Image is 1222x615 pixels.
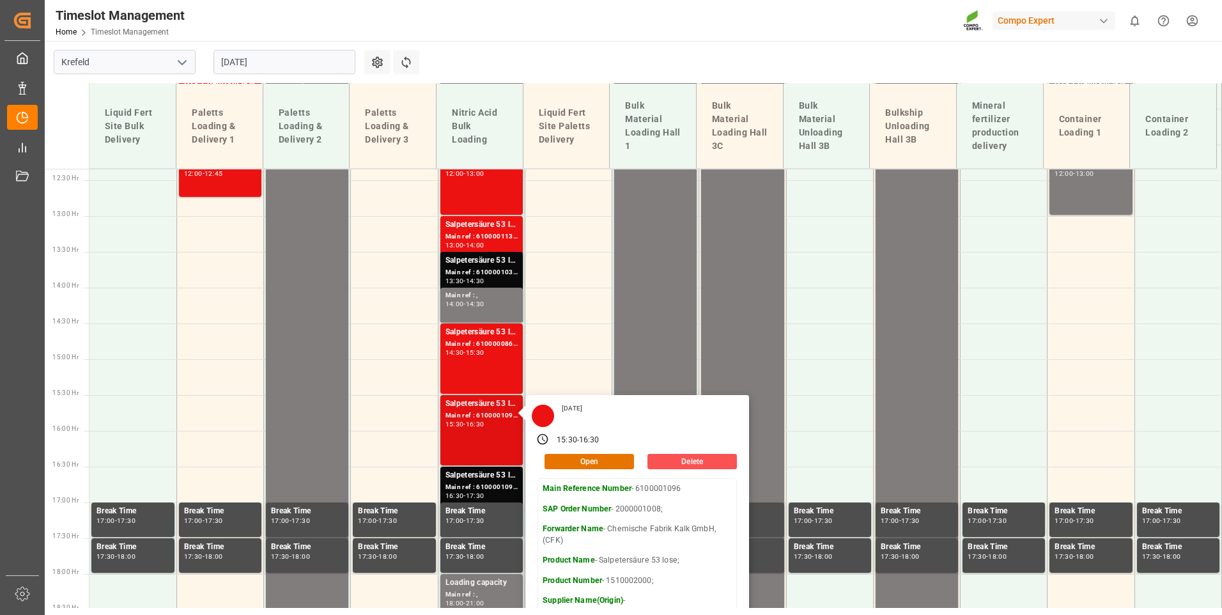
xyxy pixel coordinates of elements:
[986,554,988,559] div: -
[445,493,464,499] div: 16:30
[290,554,291,559] div: -
[963,10,984,32] img: Screenshot%202023-09-29%20at%2010.02.21.png_1712312052.png
[1055,541,1127,554] div: Break Time
[445,171,464,176] div: 12:00
[187,101,252,152] div: Paletts Loading & Delivery 1
[445,231,518,242] div: Main ref : 6100001130, 2000001018;
[445,339,518,350] div: Main ref : 6100000867, 2000000891;
[445,554,464,559] div: 17:30
[463,600,465,606] div: -
[543,504,611,513] strong: SAP Order Number
[445,600,464,606] div: 18:00
[52,354,79,361] span: 15:00 Hr
[463,421,465,427] div: -
[993,12,1115,30] div: Compo Expert
[376,518,378,524] div: -
[52,568,79,575] span: 18:00 Hr
[1054,107,1120,144] div: Container Loading 1
[447,101,513,152] div: Nitric Acid Bulk Loading
[466,278,484,284] div: 14:30
[184,541,256,554] div: Break Time
[466,600,484,606] div: 21:00
[56,27,77,36] a: Home
[358,541,430,554] div: Break Time
[100,101,166,152] div: Liquid Fert Site Bulk Delivery
[463,554,465,559] div: -
[271,518,290,524] div: 17:00
[117,518,135,524] div: 17:30
[899,554,901,559] div: -
[1163,518,1181,524] div: 17:30
[97,518,115,524] div: 17:00
[579,435,599,446] div: 16:30
[205,554,223,559] div: 18:00
[52,604,79,611] span: 18:30 Hr
[445,577,518,589] div: Loading capacity
[545,454,634,469] button: Open
[97,554,115,559] div: 17:30
[881,541,953,554] div: Break Time
[814,518,833,524] div: 17:30
[466,350,484,355] div: 15:30
[378,518,397,524] div: 17:30
[466,493,484,499] div: 17:30
[534,101,599,152] div: Liquid Fert Site Paletts Delivery
[557,435,577,446] div: 15:30
[881,554,899,559] div: 17:30
[52,175,79,182] span: 12:30 Hr
[466,171,484,176] div: 13:00
[814,554,833,559] div: 18:00
[794,505,866,518] div: Break Time
[1142,554,1161,559] div: 17:30
[445,350,464,355] div: 14:30
[543,595,732,607] p: -
[543,484,631,493] strong: Main Reference Number
[463,171,465,176] div: -
[360,101,426,152] div: Paletts Loading & Delivery 3
[1055,518,1073,524] div: 17:00
[1140,107,1206,144] div: Container Loading 2
[445,398,518,410] div: Salpetersäure 53 lose;
[52,210,79,217] span: 13:00 Hr
[1076,171,1094,176] div: 13:00
[1073,554,1075,559] div: -
[445,541,518,554] div: Break Time
[1076,554,1094,559] div: 18:00
[52,533,79,540] span: 17:30 Hr
[203,518,205,524] div: -
[205,518,223,524] div: 17:30
[445,290,518,301] div: Main ref : ,
[115,554,117,559] div: -
[1055,505,1127,518] div: Break Time
[271,541,343,554] div: Break Time
[620,94,686,158] div: Bulk Material Loading Hall 1
[794,554,812,559] div: 17:30
[445,219,518,231] div: Salpetersäure 53 lose;
[184,171,203,176] div: 12:00
[1142,518,1161,524] div: 17:00
[97,505,169,518] div: Break Time
[358,505,430,518] div: Break Time
[968,518,986,524] div: 17:00
[880,101,946,152] div: Bulkship Unloading Hall 3B
[52,246,79,253] span: 13:30 Hr
[1055,554,1073,559] div: 17:30
[647,454,737,469] button: Delete
[812,554,814,559] div: -
[184,554,203,559] div: 17:30
[968,554,986,559] div: 17:30
[445,254,518,267] div: Salpetersäure 53 lose;
[52,461,79,468] span: 16:30 Hr
[445,410,518,421] div: Main ref : 6100001096, 2000001008;
[967,94,1033,158] div: Mineral fertilizer production delivery
[1073,171,1075,176] div: -
[445,421,464,427] div: 15:30
[881,518,899,524] div: 17:00
[543,596,623,605] strong: Supplier Name(Origin)
[466,301,484,307] div: 14:30
[290,518,291,524] div: -
[794,541,866,554] div: Break Time
[376,554,378,559] div: -
[445,505,518,518] div: Break Time
[543,524,603,533] strong: Forwarder Name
